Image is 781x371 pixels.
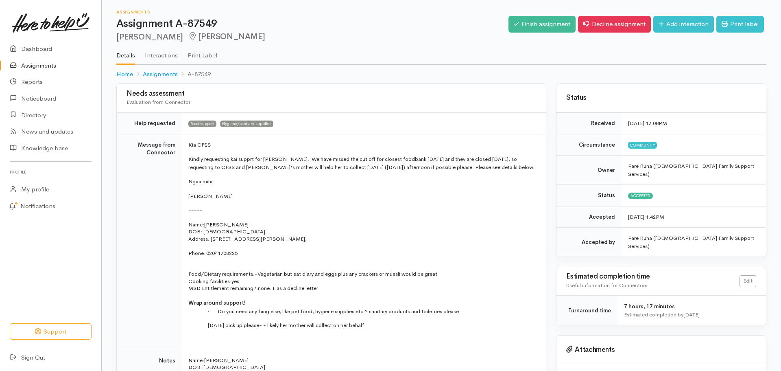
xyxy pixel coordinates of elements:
h2: [PERSON_NAME] [116,32,508,42]
span: 02041708225 [206,250,238,257]
td: Accepted by [556,228,622,257]
a: Assignments [143,70,178,79]
span: Name: [188,221,204,228]
span: yes [231,278,239,285]
td: Help requested [117,113,182,134]
span: [PERSON_NAME] [204,357,249,364]
nav: breadcrumb [116,65,766,84]
time: [DATE] 1:42PM [628,213,664,220]
span: MSD Entitlement remaining?: [188,285,258,292]
td: Owner [556,156,622,185]
time: [DATE] [683,311,700,318]
p: Kia CFSS [188,141,536,149]
h3: Needs assessment [127,90,536,98]
p: Address: [STREET_ADDRESS][PERSON_NAME], [188,235,536,243]
td: Message from Connector [117,134,182,350]
h6: Assignments [116,10,508,14]
p: Kindly requesting kai supprt for [PERSON_NAME]. We have missed the cut off for closest foodbank [... [188,155,536,171]
span: Wrap around support! [188,299,246,306]
h3: Attachments [566,346,756,354]
li: A-87549 [178,70,211,79]
span: [DATE] pick up please- - likely her mother will collect on her behalf [208,322,364,329]
span: Hygiene/sanitary supplies [220,121,273,127]
span: [PERSON_NAME] [188,31,265,42]
div: Estimated completion by [624,311,756,319]
span: Useful information for Connectors [566,282,647,289]
td: Pare Ruha ([DEMOGRAPHIC_DATA] Family Support Services) [622,228,766,257]
span: Accepted [628,193,653,199]
a: Details [116,41,135,65]
td: Circumstance [556,134,622,156]
span: Community [628,142,657,148]
span: Cooking facilities: [188,278,231,285]
span: Phone: [188,250,205,257]
td: Turnaround time [556,296,617,325]
p: DOB: [DEMOGRAPHIC_DATA] [188,228,536,235]
a: Decline assignment [578,16,651,33]
time: [DATE] 12:08PM [628,120,667,127]
h6: Profile [10,167,92,178]
span: [PERSON_NAME] [204,221,249,228]
a: Print label [716,16,764,33]
span: Do you need anything else, like pet food, hygiene supplies etc.? sanitary products and toiletries... [218,308,459,315]
h1: Assignment A-87549 [116,18,508,30]
h3: Estimated completion time [566,273,740,281]
span: none. Has a decline letter [258,285,318,292]
td: Accepted [556,206,622,228]
span: 7 hours, 17 minutes [624,303,675,310]
span: Food support [188,121,216,127]
a: Interactions [145,41,178,64]
td: Received [556,113,622,134]
a: Edit [740,275,756,287]
span: -Vegetarian but eat diary and eggs plus any crackers or muesli would be great [255,270,437,277]
td: Status [556,185,622,206]
p: DOB: [DEMOGRAPHIC_DATA] [188,364,536,371]
button: Support [10,323,92,340]
span: Pare Ruha ([DEMOGRAPHIC_DATA] Family Support Services) [628,162,754,178]
p: Ngaa mihi [188,178,536,186]
span: · [208,308,218,314]
p: [PERSON_NAME] [188,192,536,200]
h3: Status [566,94,756,102]
a: Home [116,70,133,79]
a: Print Label [188,41,217,64]
a: Finish assignment [508,16,576,33]
span: Name: [188,357,204,364]
span: Evaluation from Connector [127,99,190,105]
span: Food/Dietary requirements: [188,270,255,277]
p: ----- [188,206,536,215]
a: Add interaction [653,16,714,33]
